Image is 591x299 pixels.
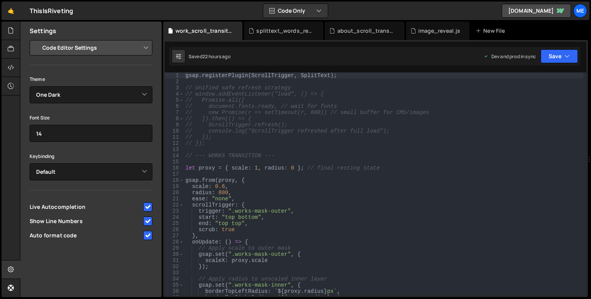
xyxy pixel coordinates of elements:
[165,116,184,122] div: 8
[165,171,184,177] div: 17
[165,103,184,109] div: 6
[165,177,184,183] div: 18
[165,190,184,196] div: 20
[165,245,184,251] div: 29
[165,264,184,270] div: 32
[165,202,184,208] div: 22
[202,53,230,60] div: 22 hours ago
[165,79,184,85] div: 2
[30,27,56,35] h2: Settings
[30,114,50,122] label: Font Size
[165,233,184,239] div: 27
[541,49,578,63] button: Save
[165,227,184,233] div: 26
[165,134,184,140] div: 11
[175,27,233,35] div: work_scroll_transition.js
[165,128,184,134] div: 10
[165,257,184,264] div: 31
[573,4,587,18] a: Me
[165,97,184,103] div: 5
[165,251,184,257] div: 30
[165,270,184,276] div: 33
[30,153,55,160] label: Keybinding
[165,208,184,214] div: 23
[502,4,571,18] a: [DOMAIN_NAME]
[165,140,184,146] div: 12
[30,203,142,211] span: Live Autocompletion
[30,6,73,15] div: ThisIsRiveting
[165,159,184,165] div: 15
[165,109,184,116] div: 7
[165,276,184,282] div: 34
[337,27,395,35] div: about_scroll_transition.js
[165,288,184,294] div: 36
[165,214,184,220] div: 24
[165,122,184,128] div: 9
[165,196,184,202] div: 21
[189,53,230,60] div: Saved
[165,239,184,245] div: 28
[165,165,184,171] div: 16
[165,85,184,91] div: 3
[30,217,142,225] span: Show Line Numbers
[484,53,536,60] div: Dev and prod in sync
[165,183,184,190] div: 19
[256,27,314,35] div: splittext_words_reveal.js
[30,76,45,83] label: Theme
[30,232,142,239] span: Auto format code
[165,91,184,97] div: 4
[165,282,184,288] div: 35
[165,146,184,153] div: 13
[165,72,184,79] div: 1
[418,27,460,35] div: image_reveal.js
[476,27,508,35] div: New File
[165,153,184,159] div: 14
[263,4,328,18] button: Code Only
[2,2,20,20] a: 🤙
[165,220,184,227] div: 25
